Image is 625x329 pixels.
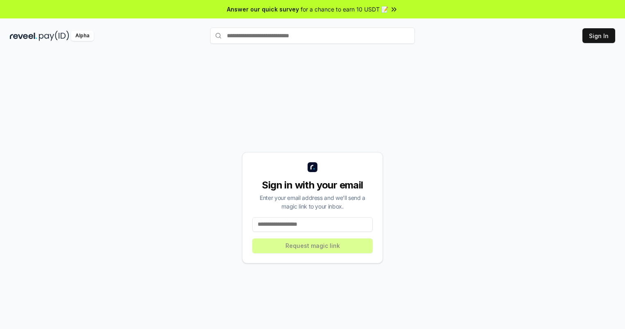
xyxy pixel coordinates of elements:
img: logo_small [308,162,317,172]
div: Enter your email address and we’ll send a magic link to your inbox. [252,193,373,211]
img: reveel_dark [10,31,37,41]
button: Sign In [582,28,615,43]
span: Answer our quick survey [227,5,299,14]
img: pay_id [39,31,69,41]
div: Sign in with your email [252,179,373,192]
span: for a chance to earn 10 USDT 📝 [301,5,388,14]
div: Alpha [71,31,94,41]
